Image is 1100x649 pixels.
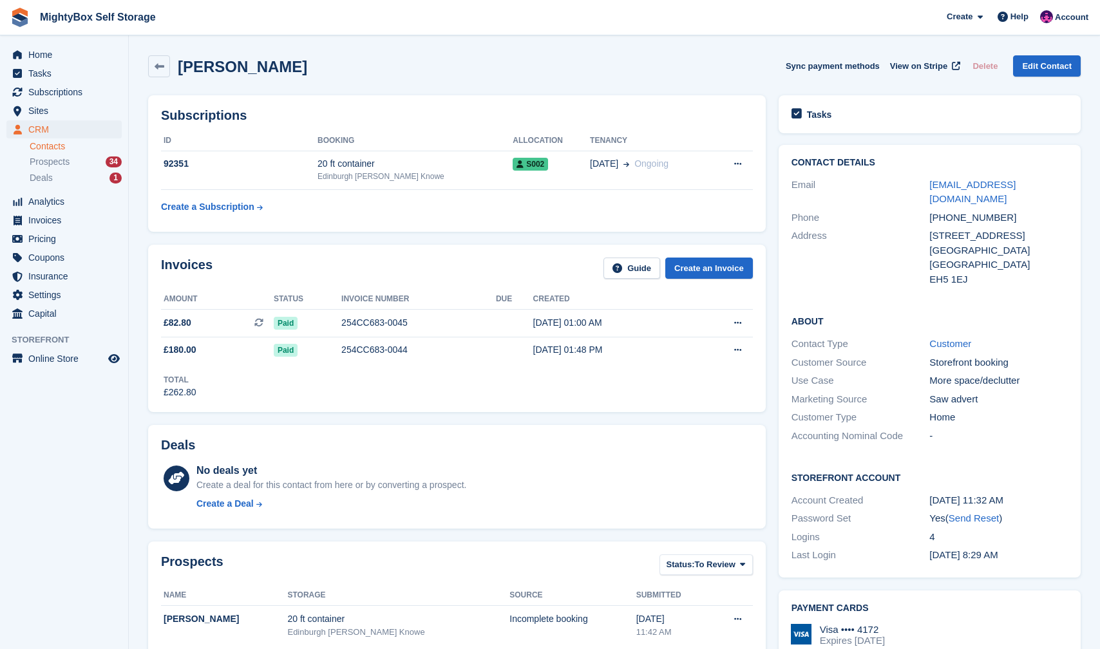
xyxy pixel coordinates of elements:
[929,410,1068,425] div: Home
[792,471,1068,484] h2: Storefront Account
[6,120,122,138] a: menu
[1010,10,1029,23] span: Help
[659,554,753,576] button: Status: To Review
[161,438,195,453] h2: Deals
[161,131,318,151] th: ID
[161,195,263,219] a: Create a Subscription
[792,211,930,225] div: Phone
[196,497,466,511] a: Create a Deal
[164,316,191,330] span: £82.80
[945,513,1002,523] span: ( )
[161,289,274,310] th: Amount
[6,193,122,211] a: menu
[929,493,1068,508] div: [DATE] 11:32 AM
[196,497,254,511] div: Create a Deal
[28,193,106,211] span: Analytics
[929,338,971,349] a: Customer
[6,286,122,304] a: menu
[929,373,1068,388] div: More space/declutter
[12,334,128,346] span: Storefront
[274,289,341,310] th: Status
[929,243,1068,258] div: [GEOGRAPHIC_DATA]
[161,554,223,578] h2: Prospects
[28,64,106,82] span: Tasks
[30,172,53,184] span: Deals
[792,392,930,407] div: Marketing Source
[791,624,811,644] img: Visa Logo
[6,230,122,248] a: menu
[1013,55,1081,77] a: Edit Contact
[667,558,695,571] span: Status:
[164,374,196,386] div: Total
[792,603,1068,614] h2: Payment cards
[6,46,122,64] a: menu
[287,626,509,639] div: Edinburgh [PERSON_NAME] Knowe
[164,386,196,399] div: £262.80
[274,317,298,330] span: Paid
[890,60,947,73] span: View on Stripe
[792,493,930,508] div: Account Created
[28,46,106,64] span: Home
[792,314,1068,327] h2: About
[28,286,106,304] span: Settings
[636,585,709,606] th: Submitted
[533,289,692,310] th: Created
[636,626,709,639] div: 11:42 AM
[967,55,1003,77] button: Delete
[929,258,1068,272] div: [GEOGRAPHIC_DATA]
[318,131,513,151] th: Booking
[792,530,930,545] div: Logins
[6,64,122,82] a: menu
[1055,11,1088,24] span: Account
[636,612,709,626] div: [DATE]
[6,267,122,285] a: menu
[318,171,513,182] div: Edinburgh [PERSON_NAME] Knowe
[178,58,307,75] h2: [PERSON_NAME]
[109,173,122,183] div: 1
[807,109,832,120] h2: Tasks
[929,272,1068,287] div: EH5 1EJ
[786,55,880,77] button: Sync payment methods
[929,530,1068,545] div: 4
[196,463,466,478] div: No deals yet
[6,211,122,229] a: menu
[6,83,122,101] a: menu
[792,158,1068,168] h2: Contact Details
[792,178,930,207] div: Email
[513,131,590,151] th: Allocation
[28,305,106,323] span: Capital
[341,316,496,330] div: 254CC683-0045
[30,155,122,169] a: Prospects 34
[792,548,930,563] div: Last Login
[820,635,885,646] div: Expires [DATE]
[929,211,1068,225] div: [PHONE_NUMBER]
[106,156,122,167] div: 34
[287,612,509,626] div: 20 ft container
[634,158,669,169] span: Ongoing
[792,373,930,388] div: Use Case
[885,55,963,77] a: View on Stripe
[30,140,122,153] a: Contacts
[792,410,930,425] div: Customer Type
[28,267,106,285] span: Insurance
[287,585,509,606] th: Storage
[590,157,618,171] span: [DATE]
[509,585,636,606] th: Source
[792,229,930,287] div: Address
[603,258,660,279] a: Guide
[164,343,196,357] span: £180.00
[28,102,106,120] span: Sites
[6,249,122,267] a: menu
[164,612,287,626] div: [PERSON_NAME]
[341,289,496,310] th: Invoice number
[28,120,106,138] span: CRM
[28,350,106,368] span: Online Store
[1040,10,1053,23] img: Richard Marsh
[929,392,1068,407] div: Saw advert
[496,289,533,310] th: Due
[28,211,106,229] span: Invoices
[929,511,1068,526] div: Yes
[820,624,885,635] div: Visa •••• 4172
[106,351,122,366] a: Preview store
[274,344,298,357] span: Paid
